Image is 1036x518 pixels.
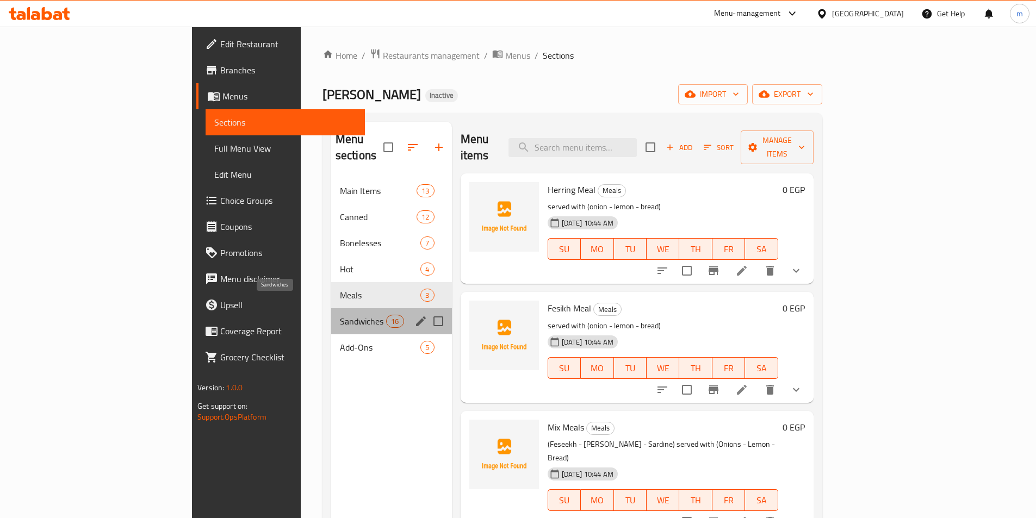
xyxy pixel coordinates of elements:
[340,236,421,249] span: Bonelesses
[553,360,576,376] span: SU
[593,303,622,316] div: Meals
[679,357,712,379] button: TH
[614,489,647,511] button: TU
[548,238,581,260] button: SU
[417,184,434,197] div: items
[684,241,708,257] span: TH
[421,238,433,248] span: 7
[214,168,356,181] span: Edit Menu
[508,138,637,157] input: search
[196,240,365,266] a: Promotions
[618,360,642,376] span: TU
[585,360,609,376] span: MO
[387,316,403,327] span: 16
[220,220,356,233] span: Coupons
[741,130,814,164] button: Manage items
[587,422,614,434] span: Meals
[220,246,356,259] span: Promotions
[783,258,809,284] button: show more
[420,341,434,354] div: items
[548,438,778,465] p: (Feseekh - [PERSON_NAME] - Sardine) served with (Onions - Lemon - Bread)
[749,241,773,257] span: SA
[585,492,609,508] span: MO
[651,241,675,257] span: WE
[340,184,417,197] span: Main Items
[675,259,698,282] span: Select to update
[220,272,356,285] span: Menu disclaimer
[420,263,434,276] div: items
[425,91,458,100] span: Inactive
[679,489,712,511] button: TH
[331,308,452,334] div: Sandwiches16edit
[704,141,734,154] span: Sort
[679,238,712,260] button: TH
[678,84,748,104] button: import
[548,489,581,511] button: SU
[492,48,530,63] a: Menus
[735,383,748,396] a: Edit menu item
[662,139,697,156] span: Add item
[752,84,822,104] button: export
[649,377,675,403] button: sort-choices
[749,492,773,508] span: SA
[687,88,739,101] span: import
[783,301,805,316] h6: 0 EGP
[832,8,904,20] div: [GEOGRAPHIC_DATA]
[790,264,803,277] svg: Show Choices
[647,238,679,260] button: WE
[665,141,694,154] span: Add
[548,300,591,316] span: Fesikh Meal
[783,182,805,197] h6: 0 EGP
[647,489,679,511] button: WE
[651,492,675,508] span: WE
[712,357,745,379] button: FR
[417,212,433,222] span: 12
[340,341,421,354] span: Add-Ons
[745,238,778,260] button: SA
[196,83,365,109] a: Menus
[585,241,609,257] span: MO
[749,134,805,161] span: Manage items
[594,303,621,316] span: Meals
[196,318,365,344] a: Coverage Report
[340,210,417,223] span: Canned
[196,57,365,83] a: Branches
[675,378,698,401] span: Select to update
[548,357,581,379] button: SU
[535,49,538,62] li: /
[331,204,452,230] div: Canned12
[548,319,778,333] p: served with (onion - lemon - bread)
[761,88,814,101] span: export
[331,334,452,360] div: Add-Ons5
[700,258,727,284] button: Branch-specific-item
[220,194,356,207] span: Choice Groups
[790,383,803,396] svg: Show Choices
[717,360,741,376] span: FR
[581,238,613,260] button: MO
[697,139,741,156] span: Sort items
[581,489,613,511] button: MO
[618,241,642,257] span: TU
[222,90,356,103] span: Menus
[196,214,365,240] a: Coupons
[197,399,247,413] span: Get support on:
[461,131,495,164] h2: Menu items
[196,292,365,318] a: Upsell
[377,136,400,159] span: Select all sections
[196,344,365,370] a: Grocery Checklist
[322,82,421,107] span: [PERSON_NAME]
[649,258,675,284] button: sort-choices
[505,49,530,62] span: Menus
[618,492,642,508] span: TU
[214,116,356,129] span: Sections
[745,357,778,379] button: SA
[717,241,741,257] span: FR
[712,489,745,511] button: FR
[783,377,809,403] button: show more
[383,49,480,62] span: Restaurants management
[340,263,421,276] span: Hot
[420,289,434,302] div: items
[757,377,783,403] button: delete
